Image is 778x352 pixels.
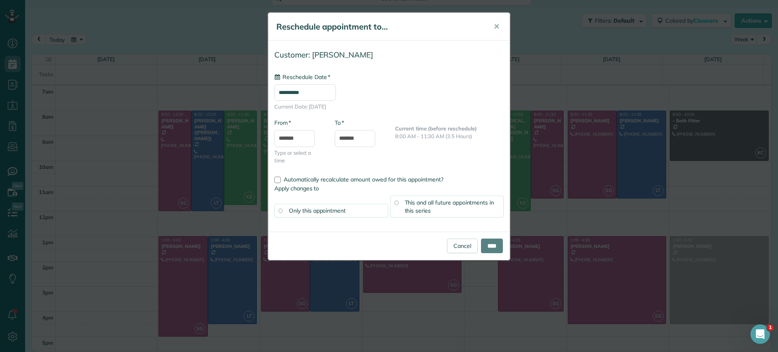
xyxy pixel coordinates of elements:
label: Apply changes to [274,184,504,192]
p: 8:00 AM - 11:30 AM (3.5 Hours) [395,132,504,140]
span: Automatically recalculate amount owed for this appointment? [284,176,443,183]
input: This and all future appointments in this series [394,201,398,205]
span: Current Date: [DATE] [274,103,504,111]
span: 1 [767,324,774,331]
a: Cancel [447,239,478,253]
h5: Reschedule appointment to... [276,21,482,32]
label: From [274,119,291,127]
h4: Customer: [PERSON_NAME] [274,51,504,59]
span: Only this appointment [289,207,346,214]
span: Type or select a time [274,149,323,164]
span: ✕ [494,22,500,31]
b: Current time (before reschedule) [395,125,477,132]
input: Only this appointment [278,209,282,213]
iframe: Intercom live chat [750,324,770,344]
label: To [335,119,344,127]
label: Reschedule Date [274,73,330,81]
span: This and all future appointments in this series [405,199,494,214]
